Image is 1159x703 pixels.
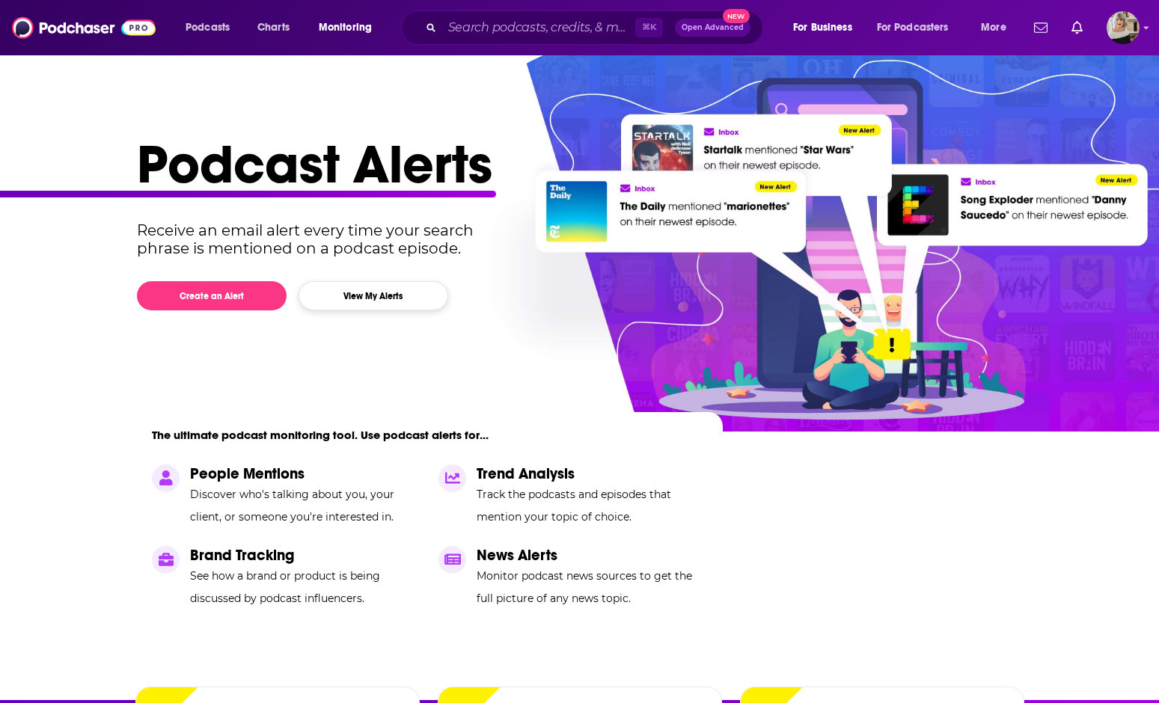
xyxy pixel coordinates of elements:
[137,132,1011,197] h1: Podcast Alerts
[877,17,949,38] span: For Podcasters
[981,17,1006,38] span: More
[190,565,421,610] p: See how a brand or product is being discussed by podcast influencers.
[783,16,871,40] button: open menu
[1107,11,1140,44] img: User Profile
[1065,15,1089,40] a: Show notifications dropdown
[12,13,156,42] img: Podchaser - Follow, Share and Rate Podcasts
[190,464,421,483] p: People Mentions
[319,17,372,38] span: Monitoring
[308,16,391,40] button: open menu
[675,19,750,37] button: Open AdvancedNew
[477,546,707,565] p: News Alerts
[137,221,501,257] p: Receive an email alert every time your search phrase is mentioned on a podcast episode.
[793,17,852,38] span: For Business
[970,16,1025,40] button: open menu
[299,281,448,310] button: View My Alerts
[137,281,287,310] button: Create an Alert
[186,17,230,38] span: Podcasts
[175,16,249,40] button: open menu
[442,16,635,40] input: Search podcasts, credits, & more...
[477,565,707,610] p: Monitor podcast news sources to get the full picture of any news topic.
[415,10,777,45] div: Search podcasts, credits, & more...
[257,17,290,38] span: Charts
[1107,11,1140,44] span: Logged in as angelabaggetta
[190,546,421,565] p: Brand Tracking
[1028,15,1054,40] a: Show notifications dropdown
[682,24,744,31] span: Open Advanced
[723,9,750,23] span: New
[1107,11,1140,44] button: Show profile menu
[477,483,707,528] p: Track the podcasts and episodes that mention your topic of choice.
[248,16,299,40] a: Charts
[477,464,707,483] p: Trend Analysis
[190,483,421,528] p: Discover who's talking about you, your client, or someone you're interested in.
[152,428,489,442] p: The ultimate podcast monitoring tool. Use podcast alerts for...
[867,16,970,40] button: open menu
[635,18,663,37] span: ⌘ K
